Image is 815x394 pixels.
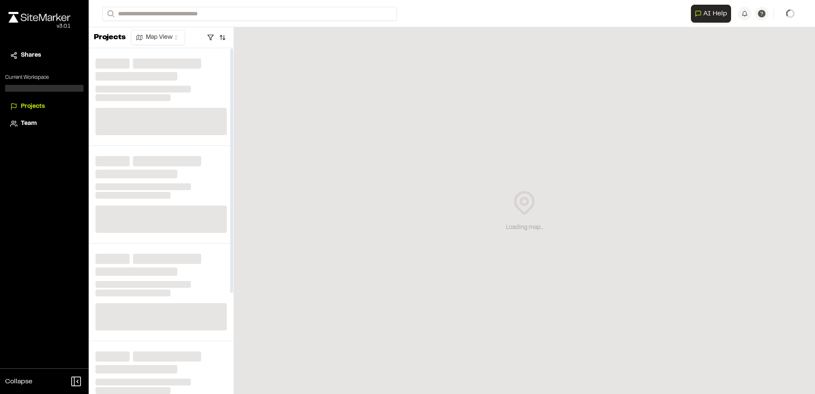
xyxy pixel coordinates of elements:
[9,12,70,23] img: rebrand.png
[506,223,543,232] div: Loading map...
[9,23,70,30] div: Oh geez...please don't...
[21,119,37,128] span: Team
[691,5,734,23] div: Open AI Assistant
[10,102,78,111] a: Projects
[102,7,118,21] button: Search
[21,51,41,60] span: Shares
[5,377,32,387] span: Collapse
[10,119,78,128] a: Team
[691,5,731,23] button: Open AI Assistant
[703,9,727,19] span: AI Help
[10,51,78,60] a: Shares
[5,74,84,81] p: Current Workspace
[94,32,126,43] p: Projects
[21,102,45,111] span: Projects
